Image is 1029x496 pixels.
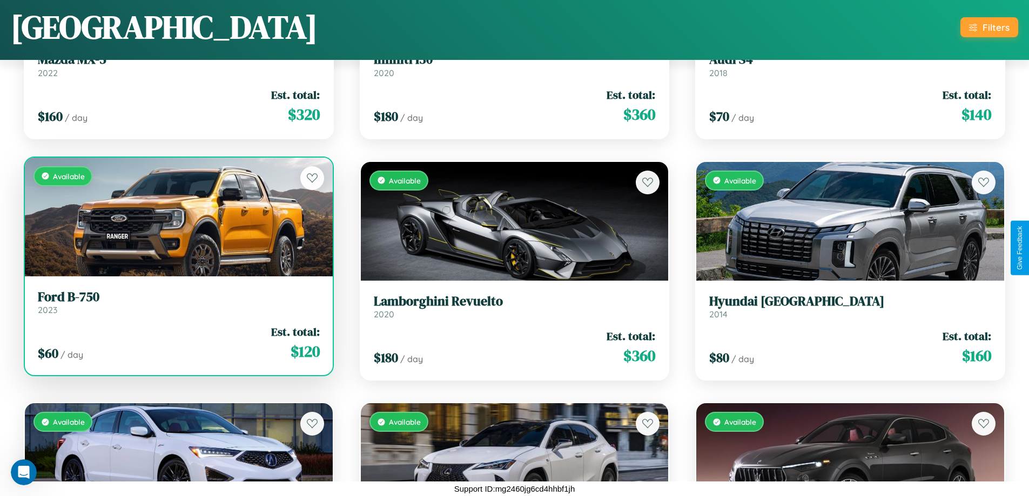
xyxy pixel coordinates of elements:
[38,52,320,78] a: Mazda MX-52022
[709,67,728,78] span: 2018
[374,67,394,78] span: 2020
[1016,226,1024,270] div: Give Feedback
[38,304,57,315] span: 2023
[374,52,656,67] h3: Infiniti I30
[607,87,655,103] span: Est. total:
[38,289,320,305] h3: Ford B-750
[38,52,320,67] h3: Mazda MX-5
[60,349,83,360] span: / day
[11,5,318,49] h1: [GEOGRAPHIC_DATA]
[11,459,37,485] iframe: Intercom live chat
[731,354,754,364] span: / day
[374,349,398,366] span: $ 180
[623,345,655,366] span: $ 360
[53,417,85,426] span: Available
[374,52,656,78] a: Infiniti I302020
[607,328,655,344] span: Est. total:
[400,354,423,364] span: / day
[709,52,991,78] a: Audi S42018
[288,104,320,125] span: $ 320
[962,345,991,366] span: $ 160
[271,87,320,103] span: Est. total:
[709,52,991,67] h3: Audi S4
[65,112,88,123] span: / day
[724,417,756,426] span: Available
[53,172,85,181] span: Available
[374,294,656,320] a: Lamborghini Revuelto2020
[38,289,320,316] a: Ford B-7502023
[961,104,991,125] span: $ 140
[374,107,398,125] span: $ 180
[943,328,991,344] span: Est. total:
[724,176,756,185] span: Available
[291,341,320,362] span: $ 120
[400,112,423,123] span: / day
[709,294,991,309] h3: Hyundai [GEOGRAPHIC_DATA]
[389,176,421,185] span: Available
[271,324,320,339] span: Est. total:
[709,349,729,366] span: $ 80
[709,294,991,320] a: Hyundai [GEOGRAPHIC_DATA]2014
[960,17,1018,37] button: Filters
[943,87,991,103] span: Est. total:
[38,107,63,125] span: $ 160
[374,309,394,320] span: 2020
[38,67,58,78] span: 2022
[389,417,421,426] span: Available
[983,22,1010,33] div: Filters
[623,104,655,125] span: $ 360
[731,112,754,123] span: / day
[374,294,656,309] h3: Lamborghini Revuelto
[709,309,728,320] span: 2014
[454,481,575,496] p: Support ID: mg2460jg6cd4hhbf1jh
[38,344,58,362] span: $ 60
[709,107,729,125] span: $ 70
